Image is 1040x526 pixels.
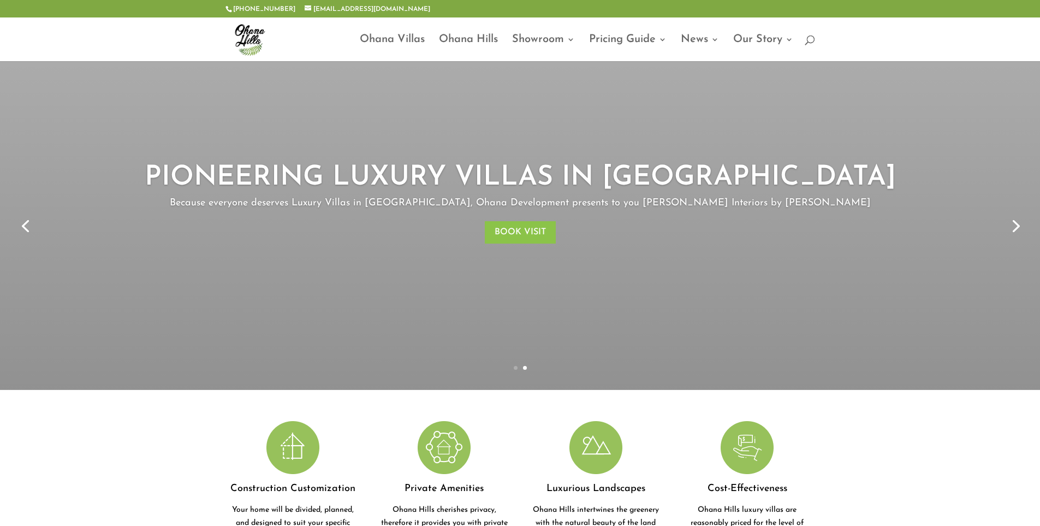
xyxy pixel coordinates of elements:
[439,36,498,61] a: Ohana Hills
[135,197,904,210] p: Because everyone deserves Luxury Villas in [GEOGRAPHIC_DATA], Ohana Development presents to you [...
[485,221,556,244] a: BOOK VISIT
[305,6,430,13] a: [EMAIL_ADDRESS][DOMAIN_NAME]
[589,36,667,61] a: Pricing Guide
[680,480,815,504] h4: Cost-Effectiveness
[523,366,527,370] a: 2
[681,36,719,61] a: News
[528,480,664,504] h4: Luxurious Landscapes
[733,36,793,61] a: Our Story
[228,17,271,61] img: ohana-hills
[514,366,518,370] a: 1
[145,164,896,192] a: PIONEERING LUXURY VILLAS IN [GEOGRAPHIC_DATA]
[377,480,512,504] h4: Private Amenities
[512,36,575,61] a: Showroom
[360,36,425,61] a: Ohana Villas
[225,480,361,504] h4: Construction Customization
[233,6,295,13] a: [PHONE_NUMBER]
